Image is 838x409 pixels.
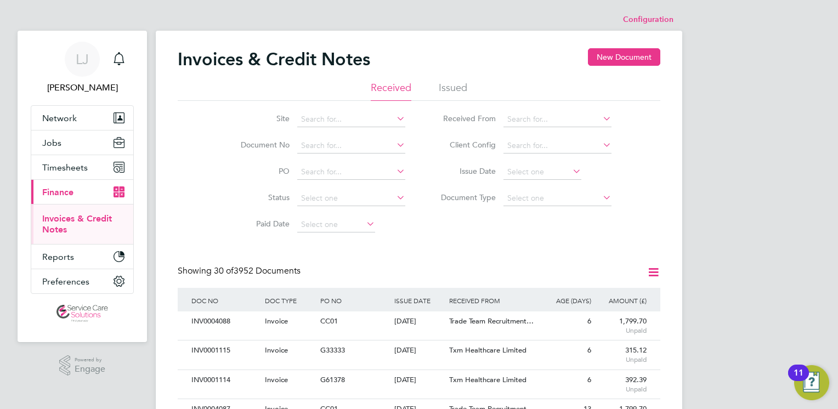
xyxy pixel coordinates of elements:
li: Issued [439,81,467,101]
input: Search for... [297,164,405,180]
span: Engage [75,365,105,374]
span: 3952 Documents [214,265,301,276]
span: Txm Healthcare Limited [449,345,526,355]
span: 6 [587,316,591,326]
a: LJ[PERSON_NAME] [31,42,134,94]
div: DOC TYPE [262,288,318,313]
span: Timesheets [42,162,88,173]
div: ISSUE DATE [392,288,447,313]
span: 6 [587,375,591,384]
label: Paid Date [227,219,290,229]
input: Search for... [503,112,611,127]
div: 315.12 [594,340,649,369]
label: Status [227,192,290,202]
div: AGE (DAYS) [539,288,594,313]
input: Select one [503,191,611,206]
span: 6 [587,345,591,355]
input: Select one [297,217,375,232]
button: Preferences [31,269,133,293]
div: [DATE] [392,340,447,361]
label: Document Type [433,192,496,202]
span: Reports [42,252,74,262]
button: New Document [588,48,660,66]
span: Unpaid [597,385,647,394]
div: Showing [178,265,303,277]
h2: Invoices & Credit Notes [178,48,370,70]
div: 11 [794,373,803,387]
input: Select one [503,164,581,180]
div: 392.39 [594,370,649,399]
span: Powered by [75,355,105,365]
span: Trade Team Recruitment… [449,316,534,326]
input: Search for... [503,138,611,154]
label: Client Config [433,140,496,150]
a: Powered byEngage [59,355,106,376]
span: Invoice [265,375,288,384]
span: Jobs [42,138,61,148]
span: Finance [42,187,73,197]
span: Unpaid [597,355,647,364]
span: Network [42,113,77,123]
span: G61378 [320,375,345,384]
div: [DATE] [392,370,447,390]
div: PO NO [318,288,391,313]
label: Site [227,113,290,123]
a: Go to home page [31,305,134,322]
img: servicecare-logo-retina.png [56,305,108,322]
button: Jobs [31,130,133,155]
div: INV0001115 [189,340,262,361]
button: Open Resource Center, 11 new notifications [794,365,829,400]
label: PO [227,166,290,176]
label: Issue Date [433,166,496,176]
div: RECEIVED FROM [446,288,539,313]
span: 30 of [214,265,234,276]
span: LJ [76,52,89,66]
span: G33333 [320,345,345,355]
span: Lucy Jolley [31,81,134,94]
div: 1,799.70 [594,311,649,340]
div: AMOUNT (£) [594,288,649,313]
button: Finance [31,180,133,204]
button: Timesheets [31,155,133,179]
span: Invoice [265,316,288,326]
li: Received [371,81,411,101]
div: DOC NO [189,288,262,313]
nav: Main navigation [18,31,147,342]
span: Unpaid [597,326,647,335]
input: Search for... [297,138,405,154]
label: Received From [433,113,496,123]
input: Search for... [297,112,405,127]
div: INV0004088 [189,311,262,332]
button: Reports [31,245,133,269]
div: [DATE] [392,311,447,332]
div: Finance [31,204,133,244]
button: Network [31,106,133,130]
input: Select one [297,191,405,206]
span: CC01 [320,316,338,326]
label: Document No [227,140,290,150]
span: Txm Healthcare Limited [449,375,526,384]
div: INV0001114 [189,370,262,390]
li: Configuration [623,9,673,31]
span: Preferences [42,276,89,287]
span: Invoice [265,345,288,355]
a: Invoices & Credit Notes [42,213,112,235]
